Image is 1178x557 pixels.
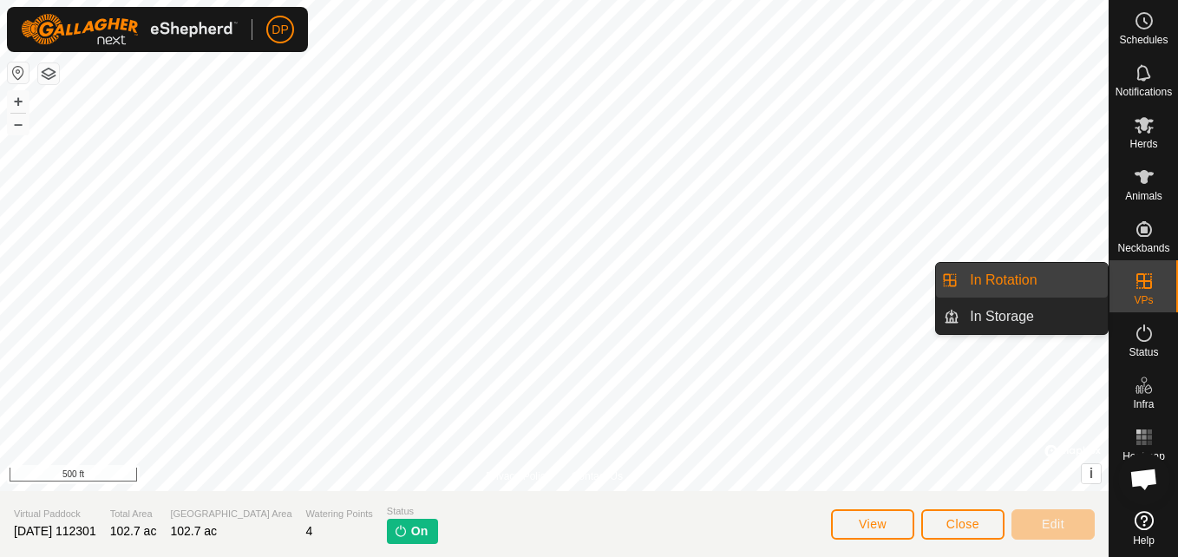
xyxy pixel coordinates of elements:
span: Heatmap [1122,451,1165,462]
span: Total Area [110,507,157,521]
span: Notifications [1116,87,1172,97]
div: Open chat [1118,453,1170,505]
button: i [1082,464,1101,483]
span: Neckbands [1117,243,1169,253]
span: Infra [1133,399,1154,410]
span: i [1090,466,1093,481]
a: In Rotation [959,263,1108,298]
li: In Storage [936,299,1108,334]
span: Help [1133,535,1155,546]
button: – [8,114,29,134]
span: Edit [1042,517,1064,531]
span: Virtual Paddock [14,507,96,521]
img: Gallagher Logo [21,14,238,45]
span: View [859,517,887,531]
button: Map Layers [38,63,59,84]
a: Privacy Policy [486,469,551,484]
span: Status [387,504,438,519]
button: View [831,509,914,540]
a: In Storage [959,299,1108,334]
button: + [8,91,29,112]
span: 4 [306,524,313,538]
span: Schedules [1119,35,1168,45]
li: In Rotation [936,263,1108,298]
span: [DATE] 112301 [14,524,96,538]
button: Edit [1011,509,1095,540]
span: DP [272,21,288,39]
span: Status [1129,347,1158,357]
span: 102.7 ac [170,524,217,538]
a: Help [1109,504,1178,553]
span: 102.7 ac [110,524,157,538]
img: turn-on [394,524,408,538]
button: Reset Map [8,62,29,83]
span: Close [946,517,979,531]
button: Close [921,509,1005,540]
span: [GEOGRAPHIC_DATA] Area [170,507,291,521]
span: In Storage [970,306,1034,327]
span: Animals [1125,191,1162,201]
span: Watering Points [306,507,373,521]
a: Contact Us [572,469,623,484]
span: On [411,522,428,541]
span: Herds [1129,139,1157,149]
span: In Rotation [970,270,1037,291]
span: VPs [1134,295,1153,305]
